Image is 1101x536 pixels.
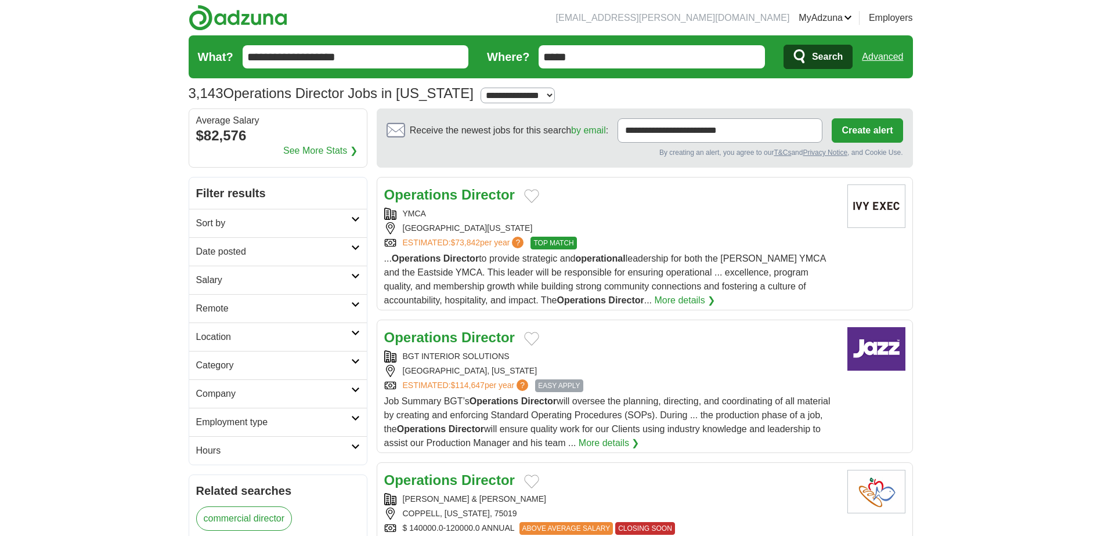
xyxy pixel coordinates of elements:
[384,472,515,488] a: Operations Director
[575,253,625,263] strong: operational
[403,379,531,392] a: ESTIMATED:$114,647per year?
[847,470,905,513] img: Harris Teeter logo
[524,332,539,346] button: Add to favorite jobs
[384,187,515,202] a: Operations Director
[384,522,838,535] div: $ 140000.0-120000.0 ANNUAL
[774,149,791,157] a: T&Cs
[470,396,518,406] strong: Operations
[487,48,529,66] label: Where?
[450,238,480,247] span: $73,842
[384,350,838,363] div: BGT INTERIOR SOLUTIONS
[799,11,852,25] a: MyAdzuna
[196,506,293,531] a: commercial director
[196,216,351,230] h2: Sort by
[784,45,853,69] button: Search
[461,472,515,488] strong: Director
[862,45,903,68] a: Advanced
[384,508,838,520] div: COPPELL, [US_STATE], 75019
[384,329,515,345] a: Operations Director
[450,381,484,390] span: $114,647
[869,11,913,25] a: Employers
[196,302,351,316] h2: Remote
[283,144,358,158] a: See More Stats ❯
[608,295,644,305] strong: Director
[812,45,843,68] span: Search
[387,147,903,158] div: By creating an alert, you agree to our and , and Cookie Use.
[832,118,903,143] button: Create alert
[512,237,524,248] span: ?
[392,253,441,263] strong: Operations
[196,387,351,401] h2: Company
[847,327,905,371] img: Company logo
[384,253,826,305] span: ... to provide strategic and leadership for both the [PERSON_NAME] YMCA and the Eastside YMCA. Th...
[189,436,367,465] a: Hours
[524,475,539,488] button: Add to favorite jobs
[198,48,233,66] label: What?
[189,266,367,294] a: Salary
[384,396,831,448] span: Job Summary BGT’s will oversee the planning, directing, and coordinating of all material by creat...
[410,124,608,137] span: Receive the newest jobs for this search :
[196,330,351,344] h2: Location
[397,424,446,434] strong: Operations
[521,396,557,406] strong: Director
[189,379,367,408] a: Company
[403,209,426,218] a: YMCA
[449,424,484,434] strong: Director
[403,494,546,504] a: [PERSON_NAME] & [PERSON_NAME]
[517,379,528,391] span: ?
[196,415,351,429] h2: Employment type
[196,273,351,287] h2: Salary
[189,323,367,351] a: Location
[384,472,458,488] strong: Operations
[189,209,367,237] a: Sort by
[384,365,838,377] div: [GEOGRAPHIC_DATA], [US_STATE]
[189,408,367,436] a: Employment type
[615,522,675,535] span: CLOSING SOON
[196,245,351,259] h2: Date posted
[384,329,458,345] strong: Operations
[803,149,847,157] a: Privacy Notice
[847,184,905,228] img: YMCA logo
[196,358,351,372] h2: Category
[384,187,458,202] strong: Operations
[196,125,360,146] div: $82,576
[196,482,360,499] h2: Related searches
[519,522,613,535] span: ABOVE AVERAGE SALARY
[189,178,367,209] h2: Filter results
[557,295,605,305] strong: Operations
[189,85,474,101] h1: Operations Director Jobs in [US_STATE]
[556,11,790,25] li: [EMAIL_ADDRESS][PERSON_NAME][DOMAIN_NAME]
[189,83,223,104] span: 3,143
[571,125,606,135] a: by email
[655,294,716,307] a: More details ❯
[189,351,367,379] a: Category
[403,237,526,249] a: ESTIMATED:$73,842per year?
[196,444,351,458] h2: Hours
[530,237,576,249] span: TOP MATCH
[524,189,539,203] button: Add to favorite jobs
[189,237,367,266] a: Date posted
[189,5,287,31] img: Adzuna logo
[461,329,515,345] strong: Director
[579,436,640,450] a: More details ❯
[535,379,583,392] span: EASY APPLY
[196,116,360,125] div: Average Salary
[189,294,367,323] a: Remote
[443,253,479,263] strong: Director
[461,187,515,202] strong: Director
[384,222,838,234] div: [GEOGRAPHIC_DATA][US_STATE]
